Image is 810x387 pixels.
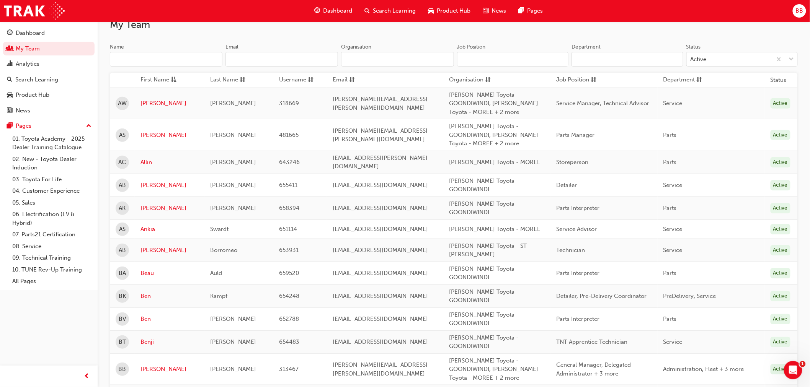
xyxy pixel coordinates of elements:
input: Email [225,52,338,67]
div: News [16,106,30,115]
span: Technician [556,247,585,254]
span: BB [119,365,126,374]
div: Job Position [457,43,486,51]
span: BB [795,7,803,15]
button: Usernamesorting-icon [279,75,321,85]
a: [PERSON_NAME] [140,246,199,255]
span: Service [663,247,683,254]
span: [PERSON_NAME] Toyota - MOREE [449,226,541,233]
span: Department [663,75,695,85]
a: Search Learning [3,73,95,87]
div: Email [225,43,238,51]
div: Product Hub [16,91,49,99]
div: Active [771,291,790,301]
a: guage-iconDashboard [309,3,359,19]
a: [PERSON_NAME] [140,181,199,190]
span: Service Manager, Technical Advisor [556,100,650,107]
span: Service [663,338,683,345]
a: pages-iconPages [513,3,549,19]
input: Department [572,52,683,67]
span: [EMAIL_ADDRESS][DOMAIN_NAME] [333,338,428,345]
span: [PERSON_NAME] Toyota - GOONDIWINDI [449,334,519,350]
a: 02. New - Toyota Dealer Induction [9,153,95,174]
button: Pages [3,119,95,133]
span: 313467 [279,366,299,372]
span: [EMAIL_ADDRESS][DOMAIN_NAME] [333,293,428,299]
span: 659520 [279,270,299,276]
span: BV [119,315,126,324]
span: Parts Interpreter [556,205,599,211]
div: Active [771,130,790,140]
span: [EMAIL_ADDRESS][DOMAIN_NAME] [333,205,428,211]
iframe: Intercom live chat [784,361,802,379]
h2: My Team [110,19,798,31]
span: Parts Interpreter [556,270,599,276]
a: car-iconProduct Hub [422,3,477,19]
a: [PERSON_NAME] [140,365,199,374]
span: [PERSON_NAME] [210,100,256,107]
a: 07. Parts21 Certification [9,229,95,241]
span: 652788 [279,315,299,322]
span: Product Hub [437,7,471,15]
a: Analytics [3,57,95,71]
span: Kampf [210,293,227,299]
span: [EMAIL_ADDRESS][PERSON_NAME][DOMAIN_NAME] [333,154,428,170]
a: Dashboard [3,26,95,40]
div: Active [771,268,790,278]
span: search-icon [7,76,12,83]
div: Pages [16,122,31,130]
a: All Pages [9,275,95,287]
a: Ankia [140,225,199,234]
div: Active [691,55,707,64]
a: 03. Toyota For Life [9,174,95,185]
span: 651114 [279,226,297,233]
span: [EMAIL_ADDRESS][DOMAIN_NAME] [333,226,428,233]
span: Dashboard [323,7,353,15]
span: news-icon [483,6,489,16]
span: pages-icon [519,6,524,16]
span: [PERSON_NAME] Toyota - ST [PERSON_NAME] [449,242,527,258]
div: Status [686,43,701,51]
span: [PERSON_NAME][EMAIL_ADDRESS][PERSON_NAME][DOMAIN_NAME] [333,127,428,143]
span: 318669 [279,100,299,107]
div: Active [771,314,790,324]
a: Ben [140,292,199,301]
span: [PERSON_NAME] [210,182,256,189]
span: [PERSON_NAME] Toyota - GOONDIWINDI [449,311,519,327]
span: guage-icon [7,30,13,37]
a: 08. Service [9,241,95,252]
input: Job Position [457,52,569,67]
button: DashboardMy TeamAnalyticsSearch LearningProduct HubNews [3,24,95,119]
span: AW [118,99,127,108]
span: Parts Interpreter [556,315,599,322]
span: [PERSON_NAME] Toyota - GOONDIWINDI [449,200,519,216]
span: down-icon [789,55,794,65]
a: news-iconNews [477,3,513,19]
span: [EMAIL_ADDRESS][DOMAIN_NAME] [333,247,428,254]
a: News [3,104,95,118]
div: Analytics [16,60,39,68]
span: [PERSON_NAME] Toyota - GOONDIWINDI [449,265,519,281]
span: General Manager, Delegated Administrator + 3 more [556,361,631,377]
span: Service [663,182,683,189]
span: AS [119,131,126,140]
a: My Team [3,42,95,56]
button: BB [793,4,806,18]
span: Search Learning [373,7,416,15]
button: Job Positionsorting-icon [556,75,598,85]
span: [PERSON_NAME] [210,159,256,166]
span: 654248 [279,293,299,299]
span: search-icon [365,6,370,16]
span: [PERSON_NAME] [210,366,256,372]
span: PreDelivery, Service [663,293,716,299]
span: [PERSON_NAME] [210,205,256,211]
span: Administration, Fleet + 3 more [663,366,744,372]
a: [PERSON_NAME] [140,99,199,108]
div: Active [771,364,790,374]
span: Service [663,226,683,233]
div: Active [771,98,790,109]
button: First Nameasc-icon [140,75,183,85]
span: Last Name [210,75,238,85]
span: First Name [140,75,169,85]
span: AS [119,225,126,234]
